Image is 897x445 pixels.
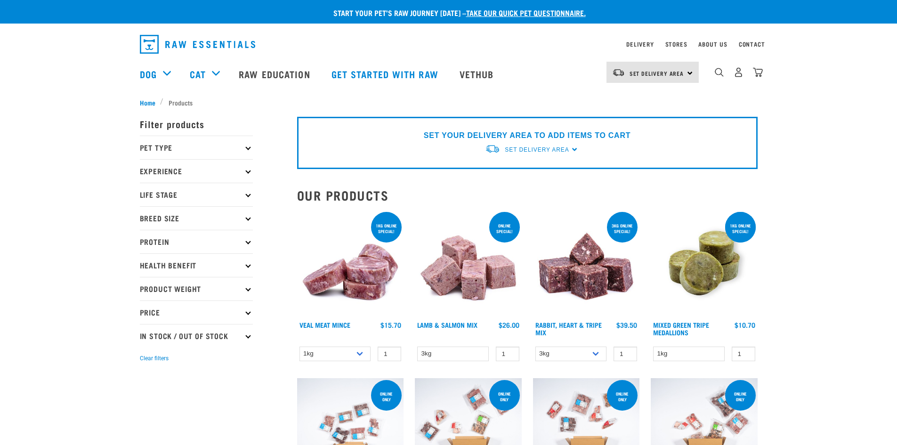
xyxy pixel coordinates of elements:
input: 1 [496,347,519,361]
nav: breadcrumbs [140,97,758,107]
nav: dropdown navigation [132,31,765,57]
span: Home [140,97,155,107]
input: 1 [732,347,755,361]
span: Set Delivery Area [505,146,569,153]
a: Mixed Green Tripe Medallions [653,323,709,334]
a: Stores [665,42,687,46]
div: Online Only [607,387,638,406]
p: Filter products [140,112,253,136]
a: Vethub [450,55,506,93]
a: Lamb & Salmon Mix [417,323,477,326]
a: Get started with Raw [322,55,450,93]
img: van-moving.png [485,144,500,154]
img: user.png [734,67,743,77]
p: Pet Type [140,136,253,159]
div: 3kg online special! [607,218,638,238]
p: Health Benefit [140,253,253,277]
img: home-icon@2x.png [753,67,763,77]
p: Protein [140,230,253,253]
div: $39.50 [616,321,637,329]
a: Raw Education [229,55,322,93]
a: Rabbit, Heart & Tripe Mix [535,323,602,334]
img: 1029 Lamb Salmon Mix 01 [415,210,522,317]
div: $26.00 [499,321,519,329]
p: In Stock / Out Of Stock [140,324,253,348]
img: 1160 Veal Meat Mince Medallions 01 [297,210,404,317]
img: Mixed Green Tripe [651,210,758,317]
a: Contact [739,42,765,46]
img: home-icon-1@2x.png [715,68,724,77]
a: Delivery [626,42,654,46]
a: About Us [698,42,727,46]
div: Online Only [489,387,520,406]
p: Product Weight [140,277,253,300]
div: ONLINE SPECIAL! [489,218,520,238]
div: 1kg online special! [371,218,402,238]
button: Clear filters [140,354,169,363]
img: Raw Essentials Logo [140,35,255,54]
a: Home [140,97,161,107]
h2: Our Products [297,188,758,202]
input: 1 [614,347,637,361]
p: Experience [140,159,253,183]
img: 1175 Rabbit Heart Tripe Mix 01 [533,210,640,317]
p: Price [140,300,253,324]
a: Dog [140,67,157,81]
p: Life Stage [140,183,253,206]
div: $10.70 [735,321,755,329]
p: Breed Size [140,206,253,230]
span: Set Delivery Area [630,72,684,75]
div: ONLINE ONLY [371,387,402,406]
img: van-moving.png [612,68,625,77]
input: 1 [378,347,401,361]
div: 1kg online special! [725,218,756,238]
a: take our quick pet questionnaire. [466,10,586,15]
a: Cat [190,67,206,81]
a: Veal Meat Mince [299,323,350,326]
div: $15.70 [380,321,401,329]
p: SET YOUR DELIVERY AREA TO ADD ITEMS TO CART [424,130,630,141]
div: Online Only [725,387,756,406]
